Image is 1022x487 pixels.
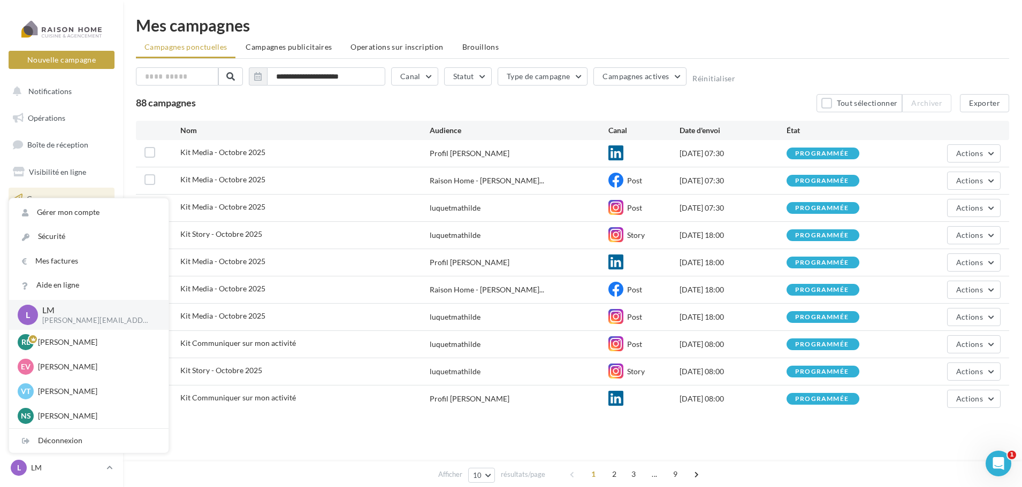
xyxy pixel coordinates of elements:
[956,258,983,267] span: Actions
[627,230,645,239] span: Story
[180,148,265,157] span: Kit Media - Octobre 2025
[667,466,684,483] span: 9
[38,411,156,421] p: [PERSON_NAME]
[795,314,849,321] div: programmée
[180,284,265,293] span: Kit Media - Octobre 2025
[136,17,1009,33] div: Mes campagnes
[956,339,983,349] span: Actions
[627,176,642,185] span: Post
[38,337,156,347] p: [PERSON_NAME]
[6,80,112,103] button: Notifications
[627,203,642,212] span: Post
[6,161,117,183] a: Visibilité en ligne
[430,312,481,322] div: luquetmathilde
[180,229,262,238] span: Kit Story - Octobre 2025
[391,67,438,86] button: Canal
[795,232,849,239] div: programmée
[947,253,1001,272] button: Actions
[680,203,787,213] div: [DATE] 07:30
[9,225,169,249] a: Sécurité
[680,393,787,404] div: [DATE] 08:00
[947,281,1001,299] button: Actions
[646,466,663,483] span: ...
[956,149,983,158] span: Actions
[9,458,115,478] a: L LM
[180,175,265,184] span: Kit Media - Octobre 2025
[473,471,482,480] span: 10
[42,316,151,326] p: [PERSON_NAME][EMAIL_ADDRESS][DOMAIN_NAME]
[795,341,849,348] div: programmée
[680,257,787,268] div: [DATE] 18:00
[462,42,499,51] span: Brouillons
[498,67,588,86] button: Type de campagne
[27,140,88,149] span: Boîte de réception
[795,368,849,375] div: programmée
[444,67,492,86] button: Statut
[627,312,642,321] span: Post
[430,230,481,241] div: luquetmathilde
[6,214,117,236] a: Contacts
[27,194,65,203] span: Campagnes
[627,367,645,376] span: Story
[947,390,1001,408] button: Actions
[438,469,462,480] span: Afficher
[430,366,481,377] div: luquetmathilde
[956,312,983,321] span: Actions
[6,133,117,156] a: Boîte de réception
[28,113,65,122] span: Opérations
[986,451,1011,476] iframe: Intercom live chat
[246,42,332,51] span: Campagnes publicitaires
[21,337,30,347] span: RL
[180,338,296,347] span: Kit Communiquer sur mon activité
[956,367,983,376] span: Actions
[956,230,983,239] span: Actions
[21,386,30,397] span: VT
[9,51,115,69] button: Nouvelle campagne
[180,393,296,402] span: Kit Communiquer sur mon activité
[6,241,117,263] a: Médiathèque
[680,284,787,295] div: [DATE] 18:00
[593,67,687,86] button: Campagnes actives
[680,366,787,377] div: [DATE] 08:00
[26,308,30,321] span: L
[795,177,849,184] div: programmée
[947,335,1001,353] button: Actions
[606,466,623,483] span: 2
[9,249,169,273] a: Mes factures
[680,148,787,159] div: [DATE] 07:30
[6,107,117,129] a: Opérations
[795,396,849,403] div: programmée
[947,172,1001,190] button: Actions
[680,125,787,136] div: Date d'envoi
[180,311,265,320] span: Kit Media - Octobre 2025
[585,466,602,483] span: 1
[136,97,196,109] span: 88 campagnes
[430,203,481,213] div: luquetmathilde
[947,199,1001,217] button: Actions
[430,125,608,136] div: Audience
[956,176,983,185] span: Actions
[29,167,86,176] span: Visibilité en ligne
[947,308,1001,326] button: Actions
[430,393,509,404] div: Profil [PERSON_NAME]
[1008,451,1016,459] span: 1
[180,202,265,211] span: Kit Media - Octobre 2025
[21,411,31,421] span: NS
[627,339,642,349] span: Post
[795,287,849,293] div: programmée
[180,366,262,375] span: Kit Story - Octobre 2025
[468,468,495,483] button: 10
[817,94,902,112] button: Tout sélectionner
[680,230,787,241] div: [DATE] 18:00
[6,188,117,210] a: Campagnes
[9,273,169,297] a: Aide en ligne
[625,466,642,483] span: 3
[795,259,849,266] div: programmée
[6,267,117,290] a: Calendrier
[9,200,169,225] a: Gérer mon compte
[680,312,787,322] div: [DATE] 18:00
[960,94,1009,112] button: Exporter
[608,125,680,136] div: Canal
[501,469,545,480] span: résultats/page
[680,339,787,350] div: [DATE] 08:00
